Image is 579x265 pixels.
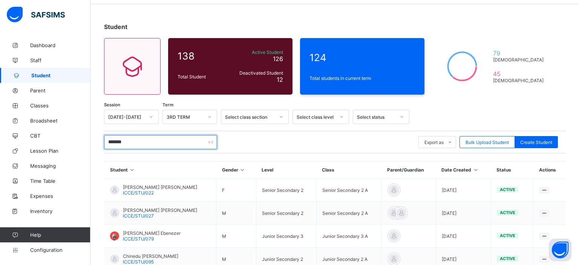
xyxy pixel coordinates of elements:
div: [DATE]-[DATE] [108,114,145,120]
span: 138 [178,50,226,62]
span: ICCE/STU/079 [123,236,154,242]
th: Date Created [436,161,491,179]
span: Export as [424,139,444,145]
div: Total Student [176,72,228,81]
span: Term [162,102,173,107]
td: [DATE] [436,202,491,225]
span: Classes [30,103,90,109]
span: active [500,233,515,238]
span: Session [104,102,120,107]
span: 12 [277,76,283,83]
span: Chinedu [PERSON_NAME] [123,253,178,259]
span: ICCE/STU/027 [123,213,154,219]
span: Student [31,72,90,78]
span: 124 [309,52,415,63]
span: 45 [493,70,547,78]
td: Senior Secondary 2 A [316,179,381,202]
div: Select class level [297,114,335,120]
span: [DEMOGRAPHIC_DATA] [493,57,547,63]
span: Student [104,23,127,31]
span: Inventory [30,208,90,214]
div: Select status [357,114,395,120]
span: 79 [493,49,547,57]
td: Junior Secondary 3 [256,225,316,248]
span: 126 [273,55,283,63]
th: Student [104,161,216,179]
span: Help [30,232,90,238]
span: CBT [30,133,90,139]
span: active [500,210,515,215]
td: Junior Secondary 3 A [316,225,381,248]
span: [DEMOGRAPHIC_DATA] [493,78,547,83]
i: Sort in Ascending Order [129,167,135,173]
td: [DATE] [436,179,491,202]
th: Parent/Guardian [381,161,436,179]
td: Senior Secondary 2 [256,179,316,202]
i: Sort in Ascending Order [472,167,479,173]
td: Senior Secondary 2 A [316,202,381,225]
td: Senior Secondary 2 [256,202,316,225]
td: [DATE] [436,225,491,248]
button: Open asap [549,239,571,261]
span: Time Table [30,178,90,184]
span: Deactivated Student [230,70,283,76]
span: Messaging [30,163,90,169]
td: M [216,202,256,225]
td: F [216,179,256,202]
span: Total students in current term [309,75,415,81]
span: Active Student [230,49,283,55]
span: Broadsheet [30,118,90,124]
span: Dashboard [30,42,90,48]
span: active [500,256,515,261]
span: Create Student [520,139,552,145]
span: Staff [30,57,90,63]
span: [PERSON_NAME] [PERSON_NAME] [123,184,197,190]
span: Configuration [30,247,90,253]
img: safsims [7,7,65,23]
span: [PERSON_NAME] [PERSON_NAME] [123,207,197,213]
div: 3RD TERM [167,114,203,120]
td: M [216,225,256,248]
span: ICCE/STU/022 [123,190,154,196]
i: Sort in Ascending Order [239,167,246,173]
span: active [500,187,515,192]
th: Level [256,161,316,179]
th: Status [491,161,533,179]
div: Select class section [225,114,275,120]
th: Gender [216,161,256,179]
th: Class [316,161,381,179]
span: Bulk Upload Student [466,139,509,145]
th: Actions [533,161,565,179]
span: Expenses [30,193,90,199]
span: ICCE/STU/095 [123,259,154,265]
span: [PERSON_NAME] Ebenezer [123,230,181,236]
span: Parent [30,87,90,93]
span: Lesson Plan [30,148,90,154]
